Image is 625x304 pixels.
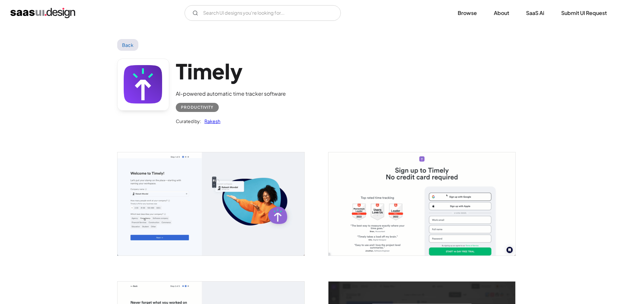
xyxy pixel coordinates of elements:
a: About [486,6,517,20]
a: home [10,8,75,18]
a: Submit UI Request [553,6,615,20]
div: Productivity [181,104,214,111]
a: open lightbox [118,152,304,255]
h1: Timely [176,59,286,84]
img: 6438fbf063d70d8895e01c77_Timely%20-%20Welcome%20onboarding.png [118,152,304,255]
a: Rakesh [201,117,220,125]
form: Email Form [185,5,341,21]
a: SaaS Ai [518,6,552,20]
div: AI-powered automatic time tracker software [176,90,286,98]
a: Browse [450,6,485,20]
a: Back [117,39,138,51]
input: Search UI designs you're looking for... [185,5,341,21]
img: 6438fbf06da74a0ea840fcd5_Timely%20-%20Sign%20Up.png [328,152,515,255]
div: Curated by: [176,117,201,125]
a: open lightbox [328,152,515,255]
